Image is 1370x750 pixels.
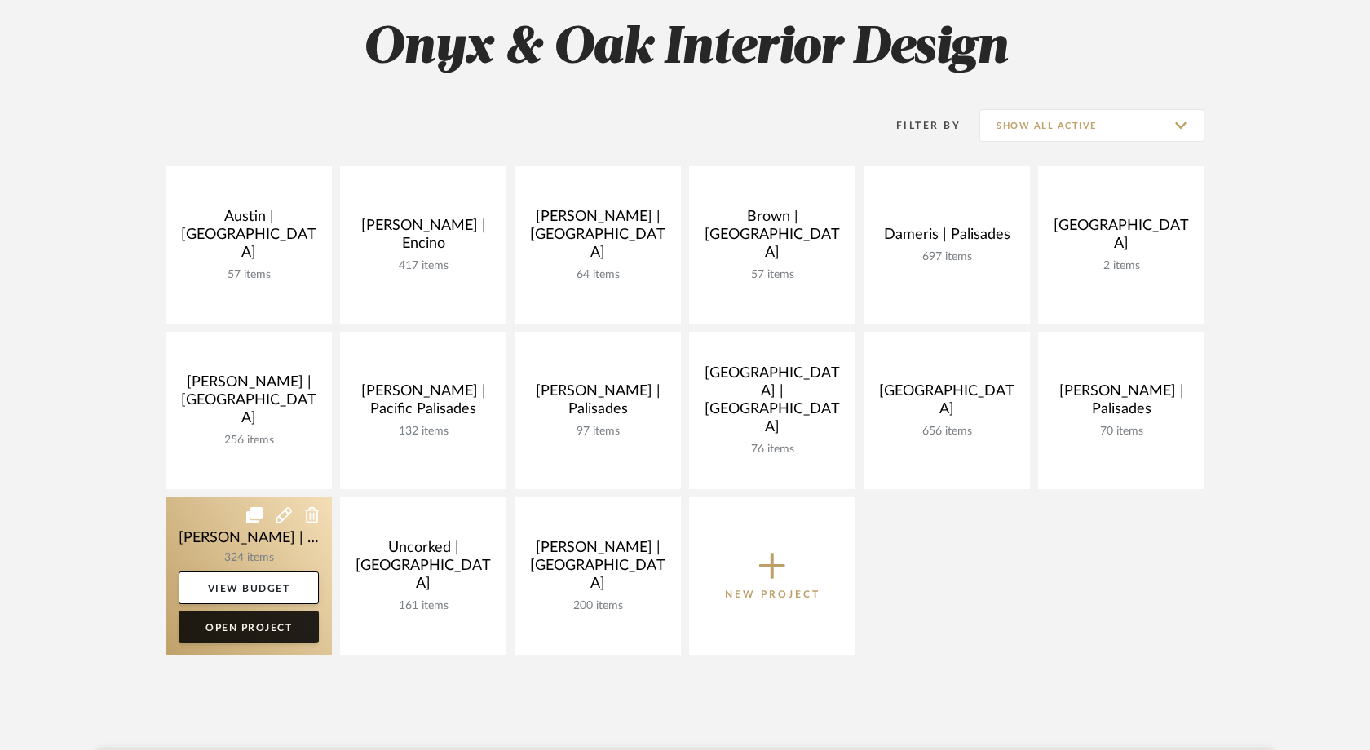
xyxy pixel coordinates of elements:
div: [PERSON_NAME] | Palisades [528,382,668,425]
h2: Onyx & Oak Interior Design [98,18,1272,79]
div: [PERSON_NAME] | Palisades [1051,382,1191,425]
div: 161 items [353,599,493,613]
button: New Project [689,497,855,655]
div: 697 items [877,250,1017,264]
div: [PERSON_NAME] | [GEOGRAPHIC_DATA] [179,373,319,434]
div: 76 items [702,443,842,457]
div: [PERSON_NAME] | Encino [353,217,493,259]
div: 57 items [179,268,319,282]
div: [PERSON_NAME] | [GEOGRAPHIC_DATA] [528,539,668,599]
div: 97 items [528,425,668,439]
div: 64 items [528,268,668,282]
div: 57 items [702,268,842,282]
div: 656 items [877,425,1017,439]
div: 200 items [528,599,668,613]
a: Open Project [179,611,319,643]
div: Austin | [GEOGRAPHIC_DATA] [179,208,319,268]
div: 2 items [1051,259,1191,273]
div: [PERSON_NAME] | [GEOGRAPHIC_DATA] [528,208,668,268]
a: View Budget [179,571,319,604]
p: New Project [725,586,820,602]
div: 132 items [353,425,493,439]
div: [GEOGRAPHIC_DATA] [877,382,1017,425]
div: 70 items [1051,425,1191,439]
div: [PERSON_NAME] | Pacific Palisades [353,382,493,425]
div: [GEOGRAPHIC_DATA] [1051,217,1191,259]
div: [GEOGRAPHIC_DATA] | [GEOGRAPHIC_DATA] [702,364,842,443]
div: Filter By [875,117,961,134]
div: 256 items [179,434,319,448]
div: 417 items [353,259,493,273]
div: Uncorked | [GEOGRAPHIC_DATA] [353,539,493,599]
div: Brown | [GEOGRAPHIC_DATA] [702,208,842,268]
div: Dameris | Palisades [877,226,1017,250]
